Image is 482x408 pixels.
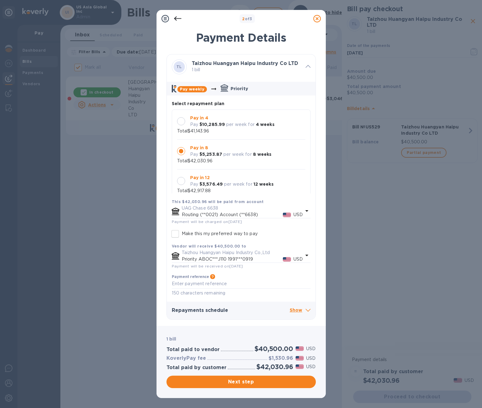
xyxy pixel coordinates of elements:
[306,364,316,370] p: USD
[242,16,245,21] span: 2
[296,346,304,351] img: USD
[190,151,198,158] p: Pay
[296,364,304,369] img: USD
[172,219,242,224] span: Payment will be charged on [DATE]
[306,355,316,362] p: USD
[166,336,176,341] b: 1 bill
[190,175,210,180] b: Pay in 12
[182,249,303,256] p: Taizhou Huangyan Haipu Industry Co.,Ltd
[182,230,258,237] p: Make this my preferred way to pay
[182,256,283,262] p: Priority ABOC***J110 1991***0919
[199,152,222,157] b: $5,253.87
[256,363,293,371] h2: $42,030.96
[166,347,220,353] h3: Total paid to vendor
[167,54,316,79] div: TLTaizhou Huangyan Haipu Industry Co LTD 1 bill
[177,128,209,134] p: Total $41,143.96
[254,182,274,187] b: 12 weeks
[180,87,204,91] b: Pay weekly
[172,101,225,106] b: Select repayment plan
[190,181,198,188] p: Pay
[177,188,211,194] p: Total $42,917.88
[166,31,316,44] h1: Payment Details
[190,115,208,120] b: Pay in 4
[199,182,223,187] b: $3,576.49
[176,64,182,69] b: TL
[190,121,198,128] p: Pay
[192,60,298,66] b: Taizhou Huangyan Haipu Industry Co LTD
[199,122,225,127] b: $10,285.99
[293,211,303,218] p: USD
[226,121,255,128] p: per week for
[269,355,293,361] h3: $1,530.96
[182,211,283,218] p: Routing (**0021) Account (**6638)
[306,345,316,352] p: USD
[192,67,301,73] p: 1 bill
[231,86,248,92] p: Priority
[293,256,303,262] p: USD
[172,290,311,297] p: 150 characters remaining
[190,145,208,150] b: Pay in 8
[283,257,291,262] img: USD
[256,122,274,127] b: 4 weeks
[172,244,246,248] b: Vendor will receive $40,500.00 to
[172,199,264,204] b: This $42,030.96 will be paid from account
[172,264,243,268] span: Payment will be received on [DATE]
[166,376,316,388] button: Next step
[166,355,206,361] h3: KoverlyPay fee
[223,151,252,158] p: per week for
[290,307,311,314] p: Show
[224,181,252,188] p: per week for
[255,345,293,353] h2: $40,500.00
[182,205,303,211] p: UAG Chase 6638
[283,213,291,217] img: USD
[296,356,304,360] img: USD
[242,16,252,21] b: of 3
[177,158,213,164] p: Total $42,030.96
[166,365,227,371] h3: Total paid by customer
[172,308,290,313] h3: Repayments schedule
[171,378,311,386] span: Next step
[172,275,209,279] h3: Payment reference
[253,152,272,157] b: 8 weeks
